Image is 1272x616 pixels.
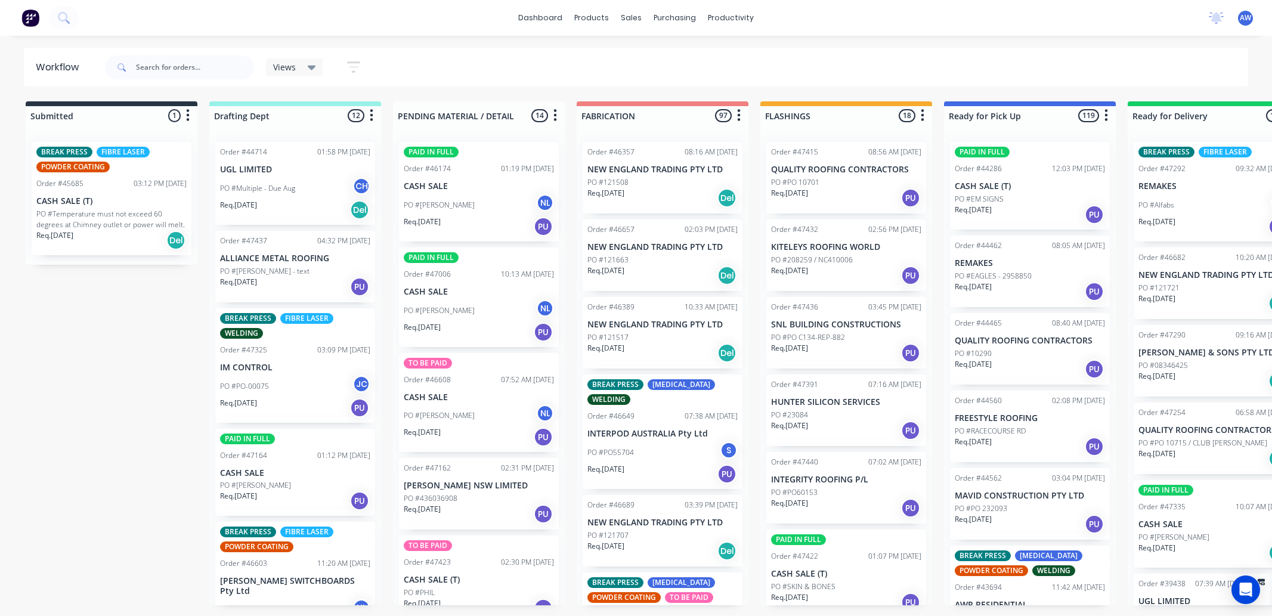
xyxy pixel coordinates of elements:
[404,147,459,157] div: PAID IN FULL
[1052,395,1105,406] div: 02:08 PM [DATE]
[955,163,1002,174] div: Order #44286
[955,426,1026,437] p: PO #RACECOURSE RD
[901,499,920,518] div: PU
[404,493,457,504] p: PO #436036908
[587,224,635,235] div: Order #46657
[685,147,738,157] div: 08:16 AM [DATE]
[536,194,554,212] div: NL
[404,463,451,473] div: Order #47162
[220,277,257,287] p: Req. [DATE]
[587,302,635,312] div: Order #46389
[1138,283,1180,293] p: PO #121721
[220,313,276,324] div: BREAK PRESS
[404,358,452,369] div: TO BE PAID
[1138,596,1265,606] p: UGL LIMITED
[36,230,73,241] p: Req. [DATE]
[273,61,296,73] span: Views
[215,231,375,302] div: Order #4743704:32 PM [DATE]ALLIANCE METAL ROOFINGPO #[PERSON_NAME] - textReq.[DATE]PU
[534,323,553,342] div: PU
[404,163,451,174] div: Order #46174
[512,9,568,27] a: dashboard
[950,142,1110,230] div: PAID IN FULLOrder #4428612:03 PM [DATE]CASH SALE (T)PO #EM SIGNSReq.[DATE]PU
[615,9,648,27] div: sales
[220,605,261,615] p: PO #677848
[955,147,1010,157] div: PAID IN FULL
[583,219,742,291] div: Order #4665702:03 PM [DATE]NEW ENGLAND TRADING PTY LTDPO #121663Req.[DATE]Del
[220,363,370,373] p: IM CONTROL
[317,558,370,569] div: 11:20 AM [DATE]
[587,265,624,276] p: Req. [DATE]
[717,188,736,208] div: Del
[220,434,275,444] div: PAID IN FULL
[404,504,441,515] p: Req. [DATE]
[717,465,736,484] div: PU
[766,297,926,369] div: Order #4743603:45 PM [DATE]SNL BUILDING CONSTRUCTIONSPO #PO C134-REP-882Req.[DATE]PU
[220,236,267,246] div: Order #47437
[317,450,370,461] div: 01:12 PM [DATE]
[955,437,992,447] p: Req. [DATE]
[1138,543,1175,553] p: Req. [DATE]
[1052,473,1105,484] div: 03:04 PM [DATE]
[317,345,370,355] div: 03:09 PM [DATE]
[771,379,818,390] div: Order #47391
[1138,252,1186,263] div: Order #46682
[352,177,370,195] div: CH
[1138,502,1186,512] div: Order #47335
[36,178,83,189] div: Order #45685
[955,503,1007,514] p: PO #PO 232093
[215,142,375,225] div: Order #4471401:58 PM [DATE]UGL LIMITEDPO #Multiple - Due AugCHReq.[DATE]Del
[1085,437,1104,456] div: PU
[220,381,269,392] p: PO #PO-00075
[771,534,826,545] div: PAID IN FULL
[404,200,475,211] p: PO #[PERSON_NAME]
[404,287,554,297] p: CASH SALE
[587,592,661,603] div: POWDER COATING
[1015,550,1082,561] div: [MEDICAL_DATA]
[220,491,257,502] p: Req. [DATE]
[220,576,370,596] p: [PERSON_NAME] SWITCHBOARDS Pty Ltd
[404,557,451,568] div: Order #47423
[404,392,554,403] p: CASH SALE
[404,540,452,551] div: TO BE PAID
[220,253,370,264] p: ALLIANCE METAL ROOFING
[950,468,1110,540] div: Order #4456203:04 PM [DATE]MAVID CONSTRUCTION PTY LTDPO #PO 232093Req.[DATE]PU
[868,457,921,468] div: 07:02 AM [DATE]
[587,165,738,175] p: NEW ENGLAND TRADING PTY LTD
[771,255,853,265] p: PO #208259 / NC410006
[404,481,554,491] p: [PERSON_NAME] NSW LIMITED
[399,142,559,242] div: PAID IN FULLOrder #4617401:19 PM [DATE]CASH SALEPO #[PERSON_NAME]NLReq.[DATE]PU
[36,147,92,157] div: BREAK PRESS
[955,359,992,370] p: Req. [DATE]
[220,345,267,355] div: Order #47325
[771,420,808,431] p: Req. [DATE]
[771,147,818,157] div: Order #47415
[220,527,276,537] div: BREAK PRESS
[404,252,459,263] div: PAID IN FULL
[901,421,920,440] div: PU
[955,582,1002,593] div: Order #43694
[771,592,808,603] p: Req. [DATE]
[220,480,291,491] p: PO #[PERSON_NAME]
[1085,515,1104,534] div: PU
[583,297,742,369] div: Order #4638910:33 AM [DATE]NEW ENGLAND TRADING PTY LTDPO #121517Req.[DATE]Del
[568,9,615,27] div: products
[220,468,370,478] p: CASH SALE
[766,219,926,291] div: Order #4743202:56 PM [DATE]KITELEYS ROOFING WORLDPO #208259 / NC410006Req.[DATE]PU
[583,142,742,213] div: Order #4635708:16 AM [DATE]NEW ENGLAND TRADING PTY LTDPO #121508Req.[DATE]Del
[583,495,742,567] div: Order #4668903:39 PM [DATE]NEW ENGLAND TRADING PTY LTDPO #121707Req.[DATE]Del
[399,353,559,453] div: TO BE PAIDOrder #4660807:52 AM [DATE]CASH SALEPO #[PERSON_NAME]NLReq.[DATE]PU
[771,320,921,330] p: SNL BUILDING CONSTRUCTIONS
[771,581,835,592] p: PO #SKIN & BONES
[350,277,369,296] div: PU
[350,491,369,510] div: PU
[720,441,738,459] div: S
[134,178,187,189] div: 03:12 PM [DATE]
[587,429,738,439] p: INTERPOD AUSTRALIA Pty Ltd
[220,200,257,211] p: Req. [DATE]
[771,343,808,354] p: Req. [DATE]
[166,231,185,250] div: Del
[955,318,1002,329] div: Order #44465
[1085,360,1104,379] div: PU
[771,302,818,312] div: Order #47436
[220,183,295,194] p: PO #Multiple - Due Aug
